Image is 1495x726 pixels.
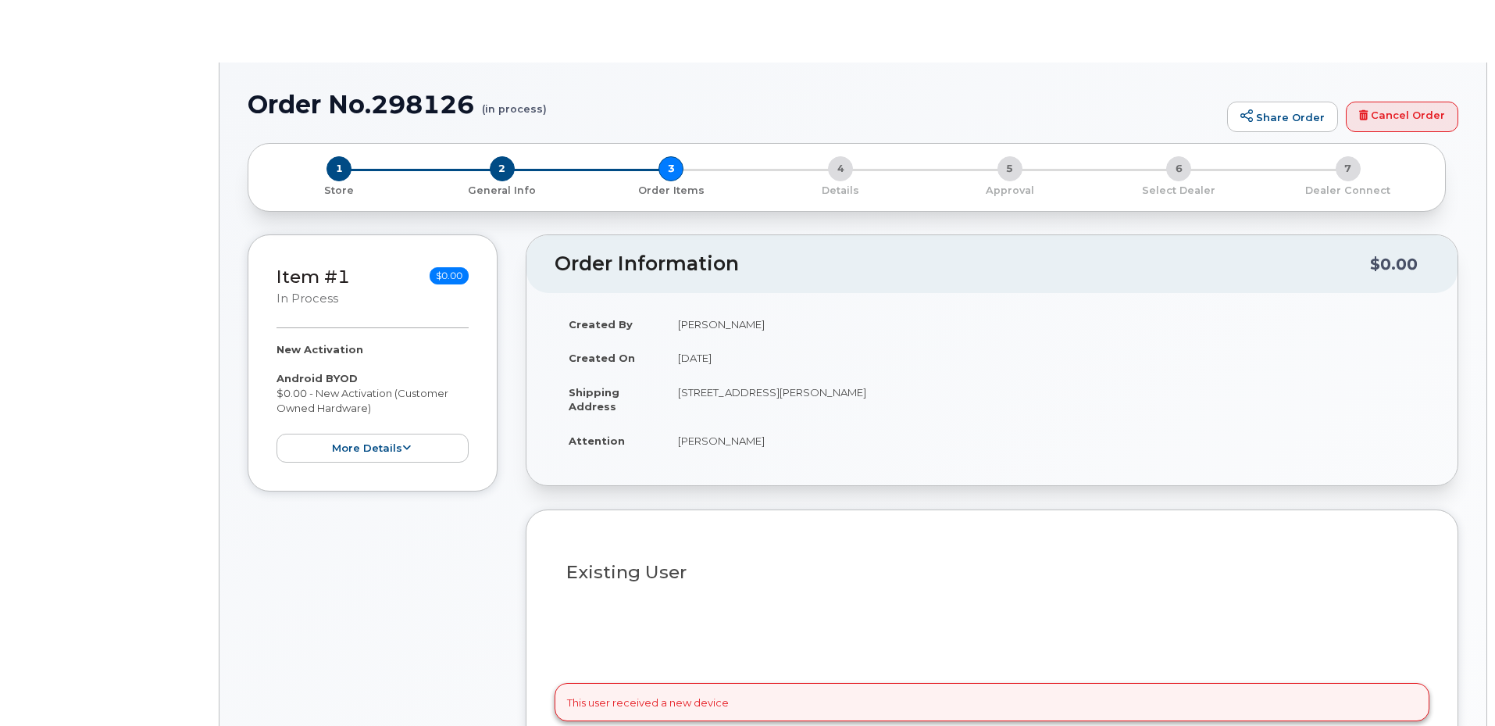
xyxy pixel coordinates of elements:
button: more details [277,434,469,463]
strong: Attention [569,435,625,447]
p: General Info [424,184,581,198]
a: 2 General Info [418,181,587,198]
small: in process [277,291,338,306]
div: $0.00 - New Activation (Customer Owned Hardware) [277,342,469,463]
span: 1 [326,156,351,181]
div: $0.00 [1370,249,1418,279]
span: 2 [490,156,515,181]
strong: Created On [569,352,635,364]
a: Cancel Order [1346,102,1458,133]
a: 1 Store [261,181,418,198]
strong: Shipping Address [569,386,619,413]
td: [PERSON_NAME] [664,424,1429,458]
p: Store [267,184,412,198]
small: (in process) [482,91,547,115]
a: Item #1 [277,266,350,288]
h1: Order No.298126 [248,91,1219,118]
strong: New Activation [277,343,363,356]
h2: Order Information [555,253,1370,275]
td: [PERSON_NAME] [664,307,1429,342]
strong: Created By [569,318,633,331]
td: [STREET_ADDRESS][PERSON_NAME] [664,375,1429,424]
td: [DATE] [664,341,1429,375]
div: This user received a new device [555,683,1429,721]
strong: Android BYOD [277,372,358,384]
span: $0.00 [430,267,469,284]
a: Share Order [1227,102,1338,133]
h3: Existing User [566,563,1418,582]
